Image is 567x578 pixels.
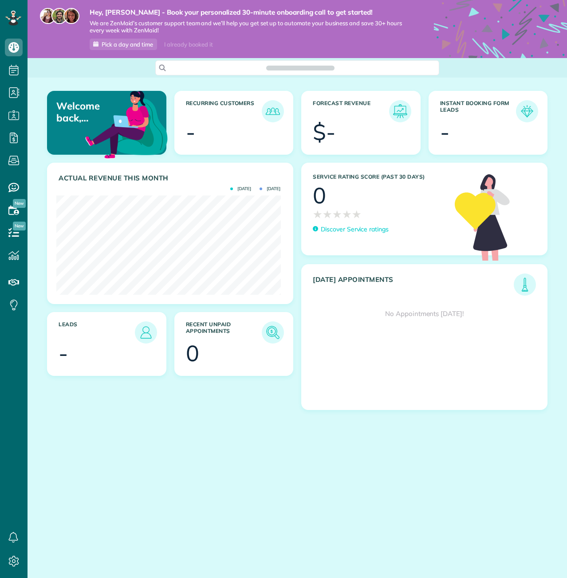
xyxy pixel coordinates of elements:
img: icon_todays_appointments-901f7ab196bb0bea1936b74009e4eb5ffbc2d2711fa7634e0d609ed5ef32b18b.png [516,276,534,293]
span: ★ [313,207,323,222]
span: New [13,222,26,230]
span: [DATE] [260,187,280,191]
h3: [DATE] Appointments [313,276,514,296]
h3: Leads [59,321,135,344]
p: Discover Service ratings [321,225,389,234]
h3: Recent unpaid appointments [186,321,262,344]
p: Welcome back, [PERSON_NAME]! [56,100,127,124]
img: dashboard_welcome-42a62b7d889689a78055ac9021e634bf52bae3f8056760290aed330b23ab8690.png [83,81,169,167]
span: [DATE] [230,187,251,191]
div: - [59,342,68,364]
div: 0 [186,342,199,364]
span: Search ZenMaid… [275,63,325,72]
img: maria-72a9807cf96188c08ef61303f053569d2e2a8a1cde33d635c8a3ac13582a053d.jpg [40,8,56,24]
span: ★ [332,207,342,222]
div: - [440,121,449,143]
img: icon_form_leads-04211a6a04a5b2264e4ee56bc0799ec3eb69b7e499cbb523a139df1d13a81ae0.png [518,102,536,120]
h3: Forecast Revenue [313,100,389,122]
strong: Hey, [PERSON_NAME] - Book your personalized 30-minute onboarding call to get started! [90,8,407,17]
span: We are ZenMaid’s customer support team and we’ll help you get set up to automate your business an... [90,20,407,35]
div: - [186,121,195,143]
img: icon_forecast_revenue-8c13a41c7ed35a8dcfafea3cbb826a0462acb37728057bba2d056411b612bbbe.png [391,102,409,120]
a: Pick a day and time [90,39,157,50]
img: icon_leads-1bed01f49abd5b7fead27621c3d59655bb73ed531f8eeb49469d10e621d6b896.png [137,324,155,341]
h3: Service Rating score (past 30 days) [313,174,446,180]
h3: Instant Booking Form Leads [440,100,516,122]
img: michelle-19f622bdf1676172e81f8f8fba1fb50e276960ebfe0243fe18214015130c80e4.jpg [63,8,79,24]
h3: Actual Revenue this month [59,174,284,182]
img: icon_unpaid_appointments-47b8ce3997adf2238b356f14209ab4cced10bd1f174958f3ca8f1d0dd7fffeee.png [264,324,282,341]
img: icon_recurring_customers-cf858462ba22bcd05b5a5880d41d6543d210077de5bb9ebc9590e49fd87d84ed.png [264,102,282,120]
div: 0 [313,184,326,207]
span: ★ [342,207,352,222]
div: No Appointments [DATE]! [302,296,547,332]
span: New [13,199,26,208]
span: ★ [352,207,362,222]
div: I already booked it [159,39,218,50]
a: Discover Service ratings [313,225,389,234]
h3: Recurring Customers [186,100,262,122]
div: $- [313,121,335,143]
span: ★ [323,207,332,222]
span: Pick a day and time [102,41,153,48]
img: jorge-587dff0eeaa6aab1f244e6dc62b8924c3b6ad411094392a53c71c6c4a576187d.jpg [51,8,67,24]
